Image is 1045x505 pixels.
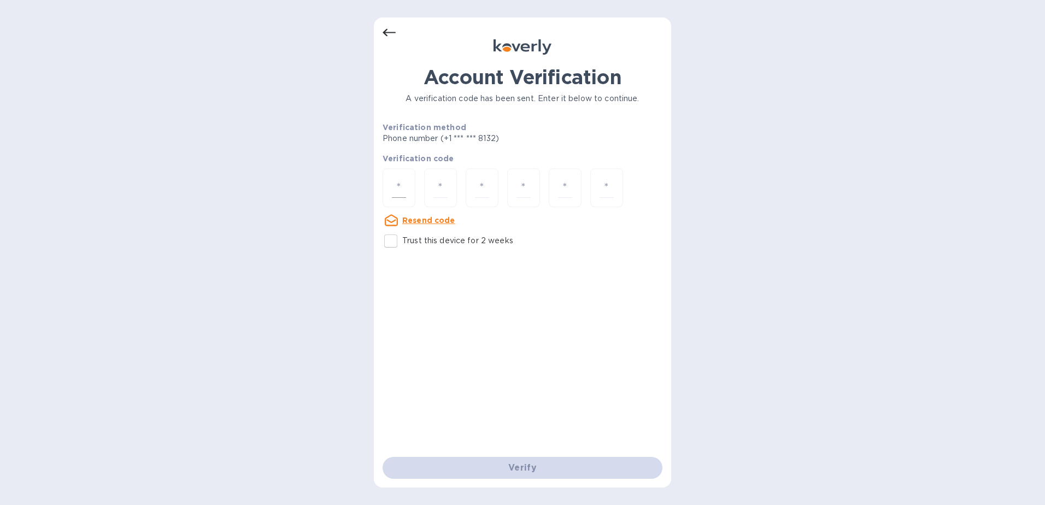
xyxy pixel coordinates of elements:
p: Trust this device for 2 weeks [402,235,513,246]
h1: Account Verification [383,66,662,89]
p: Verification code [383,153,662,164]
p: A verification code has been sent. Enter it below to continue. [383,93,662,104]
b: Verification method [383,123,466,132]
p: Phone number (+1 *** *** 8132) [383,133,583,144]
u: Resend code [402,216,455,225]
